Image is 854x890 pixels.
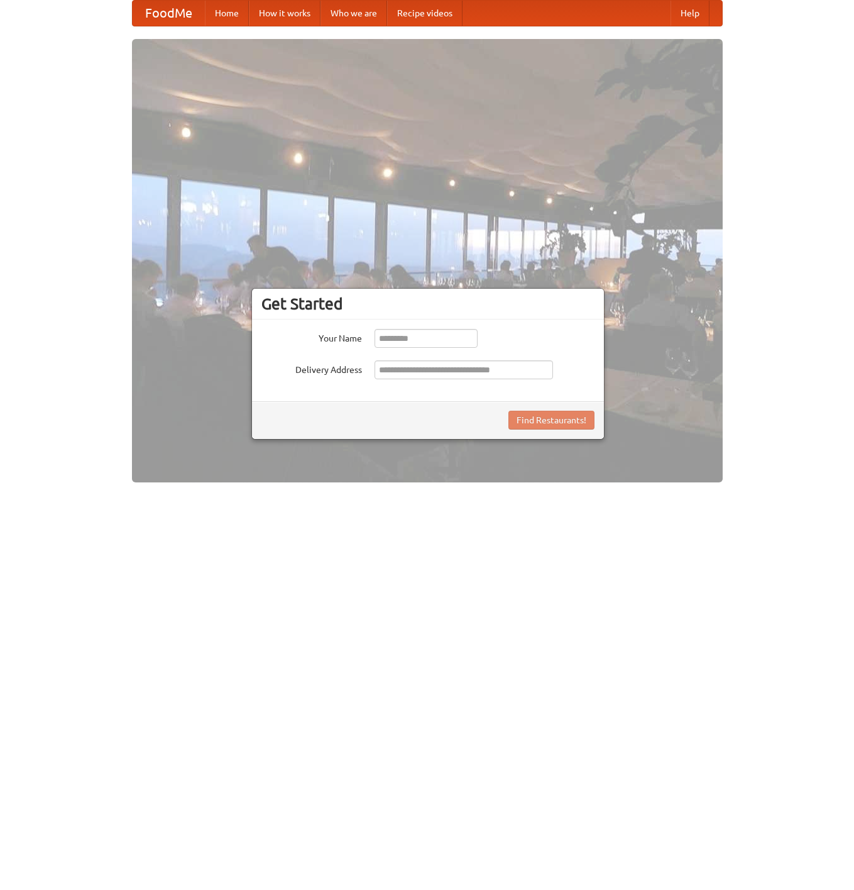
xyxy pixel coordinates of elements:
[387,1,463,26] a: Recipe videos
[261,360,362,376] label: Delivery Address
[205,1,249,26] a: Home
[320,1,387,26] a: Who we are
[671,1,709,26] a: Help
[261,294,594,313] h3: Get Started
[249,1,320,26] a: How it works
[508,411,594,430] button: Find Restaurants!
[133,1,205,26] a: FoodMe
[261,329,362,345] label: Your Name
